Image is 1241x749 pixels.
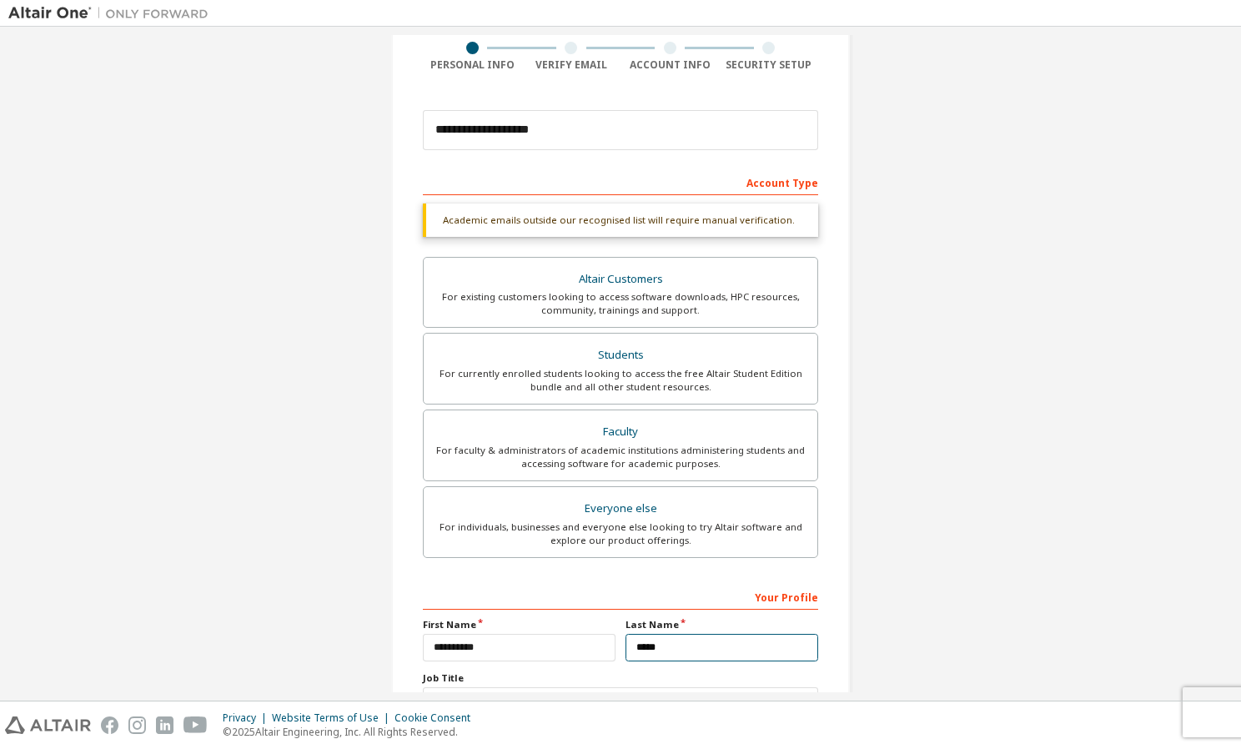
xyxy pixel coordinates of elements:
[434,268,807,291] div: Altair Customers
[626,618,818,631] label: Last Name
[423,58,522,72] div: Personal Info
[434,444,807,470] div: For faculty & administrators of academic institutions administering students and accessing softwa...
[101,716,118,734] img: facebook.svg
[128,716,146,734] img: instagram.svg
[223,725,480,739] p: © 2025 Altair Engineering, Inc. All Rights Reserved.
[272,711,394,725] div: Website Terms of Use
[720,58,819,72] div: Security Setup
[434,290,807,317] div: For existing customers looking to access software downloads, HPC resources, community, trainings ...
[183,716,208,734] img: youtube.svg
[434,367,807,394] div: For currently enrolled students looking to access the free Altair Student Edition bundle and all ...
[434,344,807,367] div: Students
[434,497,807,520] div: Everyone else
[423,168,818,195] div: Account Type
[423,204,818,237] div: Academic emails outside our recognised list will require manual verification.
[423,671,818,685] label: Job Title
[156,716,173,734] img: linkedin.svg
[522,58,621,72] div: Verify Email
[394,711,480,725] div: Cookie Consent
[223,711,272,725] div: Privacy
[5,716,91,734] img: altair_logo.svg
[8,5,217,22] img: Altair One
[434,420,807,444] div: Faculty
[423,583,818,610] div: Your Profile
[423,618,615,631] label: First Name
[434,520,807,547] div: For individuals, businesses and everyone else looking to try Altair software and explore our prod...
[620,58,720,72] div: Account Info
